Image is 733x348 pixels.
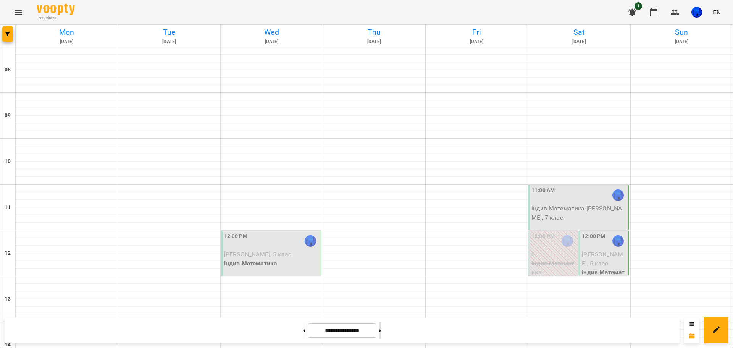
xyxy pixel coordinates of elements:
[9,3,27,21] button: Menu
[582,268,626,286] p: індив Математика
[224,259,319,268] p: індив Математика
[17,26,116,38] h6: Mon
[531,204,626,222] p: індив Математика - [PERSON_NAME], 7 клас
[529,26,629,38] h6: Sat
[119,38,219,45] h6: [DATE]
[632,26,731,38] h6: Sun
[710,5,724,19] button: EN
[632,38,731,45] h6: [DATE]
[427,38,526,45] h6: [DATE]
[5,157,11,166] h6: 10
[305,235,316,247] img: Петренко Назарій Максимович
[582,251,623,267] span: [PERSON_NAME], 5 клас
[17,38,116,45] h6: [DATE]
[582,232,605,241] label: 12:00 PM
[224,232,247,241] label: 12:00 PM
[531,250,576,259] p: 0
[224,251,291,258] span: [PERSON_NAME], 5 клас
[531,259,576,277] p: індив Математика
[37,4,75,15] img: Voopty Logo
[119,26,219,38] h6: Tue
[5,203,11,212] h6: 11
[324,38,424,45] h6: [DATE]
[5,295,11,303] h6: 13
[5,112,11,120] h6: 09
[691,7,702,18] img: 3b43ae1300233944315f23d7593219c8.jpg
[222,26,321,38] h6: Wed
[612,189,624,201] img: Петренко Назарій Максимович
[5,249,11,257] h6: 12
[529,38,629,45] h6: [DATE]
[562,235,573,247] img: Петренко Назарій Максимович
[713,8,721,16] span: EN
[324,26,424,38] h6: Thu
[635,2,642,10] span: 1
[5,66,11,74] h6: 08
[531,186,555,195] label: 11:00 AM
[531,232,555,241] label: 12:00 PM
[612,235,624,247] img: Петренко Назарій Максимович
[427,26,526,38] h6: Fri
[222,38,321,45] h6: [DATE]
[37,16,75,21] span: For Business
